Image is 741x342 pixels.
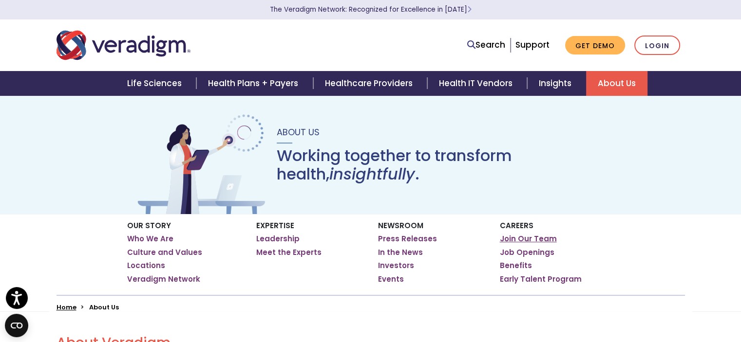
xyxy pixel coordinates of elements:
[127,261,165,270] a: Locations
[329,163,415,185] em: insightfully
[500,248,554,257] a: Job Openings
[115,71,196,96] a: Life Sciences
[57,29,190,61] img: Veradigm logo
[565,36,625,55] a: Get Demo
[5,314,28,337] button: Open CMP widget
[57,303,76,312] a: Home
[277,146,606,184] h1: Working together to transform health, .
[427,71,527,96] a: Health IT Vendors
[127,248,202,257] a: Culture and Values
[270,5,472,14] a: The Veradigm Network: Recognized for Excellence in [DATE]Learn More
[527,71,586,96] a: Insights
[256,234,300,244] a: Leadership
[500,261,532,270] a: Benefits
[277,126,320,138] span: About Us
[378,274,404,284] a: Events
[500,234,557,244] a: Join Our Team
[378,248,423,257] a: In the News
[378,234,437,244] a: Press Releases
[586,71,647,96] a: About Us
[634,36,680,55] a: Login
[515,39,550,51] a: Support
[467,5,472,14] span: Learn More
[378,261,414,270] a: Investors
[467,38,505,52] a: Search
[313,71,427,96] a: Healthcare Providers
[256,248,322,257] a: Meet the Experts
[127,234,173,244] a: Who We Are
[500,274,582,284] a: Early Talent Program
[196,71,313,96] a: Health Plans + Payers
[127,274,200,284] a: Veradigm Network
